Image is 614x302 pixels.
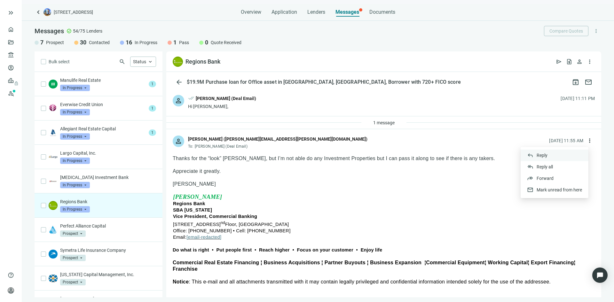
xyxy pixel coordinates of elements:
[149,81,156,87] span: 1
[196,95,256,102] div: [PERSON_NAME] (Deal Email)
[73,28,85,34] span: 54/75
[369,9,395,15] span: Documents
[564,57,574,67] button: request_quote
[175,97,182,105] span: person
[86,28,102,34] span: Lenders
[592,267,608,283] div: Open Intercom Messenger
[591,26,601,36] button: more_vert
[556,58,562,65] span: send
[43,8,51,16] img: deal-logo
[49,250,58,259] img: 7aee9ec1-fc61-4622-a8a7-bf3953d9465f
[272,9,297,15] span: Application
[373,120,395,125] span: 1 message
[60,101,146,108] p: Everwise Credit Union
[195,144,248,149] span: [PERSON_NAME] (Deal Email)
[205,39,208,46] span: 0
[89,39,110,46] span: Contacted
[60,126,146,132] p: Allegiant Real Estate Capital
[60,174,156,181] p: [MEDICAL_DATA] Investment Bank
[60,198,156,205] p: Regions Bank
[60,296,156,302] p: [PERSON_NAME] & Company Inc.
[549,137,583,144] div: [DATE] 11:55 AM
[149,105,156,112] span: 1
[561,95,595,102] div: [DATE] 11:11 PM
[60,182,90,188] span: In Progress
[60,85,90,91] span: In Progress
[60,158,90,164] span: In Progress
[585,57,595,67] button: more_vert
[80,39,86,46] span: 30
[368,118,400,128] button: 1 message
[46,39,64,46] span: Prospect
[35,8,42,16] a: keyboard_arrow_left
[569,76,582,89] button: archive
[60,247,156,253] p: Symetra Life Insurance Company
[241,9,261,15] span: Overview
[211,39,241,46] span: Quote Received
[7,9,15,17] button: keyboard_double_arrow_right
[60,133,90,140] span: In Progress
[537,176,554,181] span: Forward
[60,271,156,278] p: [US_STATE] Capital Management, Inc.
[527,187,533,193] span: mail
[554,57,564,67] button: send
[179,39,189,46] span: Pass
[8,272,14,278] span: help
[544,26,588,36] button: Compare Quotes
[49,274,58,283] img: 48aa2c60-e55b-4d04-8ab9-786c1459a240
[60,77,146,83] p: Manulife Real Estate
[572,78,579,86] span: archive
[593,28,599,34] span: more_vert
[185,58,220,66] div: Regions Bank
[586,58,593,65] span: more_vert
[582,76,595,89] button: mail
[49,152,58,161] img: ad199841-5f66-478c-8a8b-680a2c0b1db9
[147,59,153,65] span: keyboard_arrow_up
[119,58,125,65] span: search
[185,79,462,85] div: $19.9M Purchase loan for Office asset in [GEOGRAPHIC_DATA], [GEOGRAPHIC_DATA], Borrower with 720+...
[49,177,58,186] img: afc9d2d7-c1a6-45a9-8b7f-c4608143f8c1
[586,137,593,144] span: more_vert
[135,39,157,46] span: In Progress
[335,9,359,15] span: Messages
[60,206,90,213] span: In Progress
[49,225,58,234] img: e32c8b75-2ac4-4b25-a368-41f65cf07489
[537,153,547,158] span: Reply
[60,109,90,115] span: In Progress
[133,59,146,64] span: Status
[175,137,182,145] span: person
[60,279,86,285] span: Prospect
[49,128,58,137] img: dcef821e-b18b-4398-902e-f799721420ca
[60,255,86,261] span: Prospect
[527,152,533,159] span: reply
[566,58,572,65] span: request_quote
[175,78,183,86] span: arrow_back
[574,57,585,67] button: person
[126,39,132,46] span: 16
[149,129,156,136] span: 1
[527,164,533,170] span: reply_all
[35,27,64,35] span: Messages
[537,164,553,169] span: Reply all
[60,223,156,229] p: Perfect Alliance Capital
[188,136,367,143] div: [PERSON_NAME] ([PERSON_NAME][EMAIL_ADDRESS][PERSON_NAME][DOMAIN_NAME])
[54,9,93,15] span: [STREET_ADDRESS]
[585,136,595,146] button: more_vert
[188,144,367,149] div: To:
[49,58,70,65] span: Bulk select
[60,150,156,156] p: Largo Capital, Inc.
[537,187,582,192] span: Mark unread from here
[585,78,592,86] span: mail
[60,230,86,237] span: Prospect
[49,80,58,89] img: 6c689855-7fd1-4703-913d-71771e6fd029
[188,95,194,103] span: done_all
[8,287,14,294] span: person
[49,201,58,210] img: c07615a9-6947-4b86-b81a-90c7b5606308.png
[576,58,583,65] span: person
[188,103,256,110] div: Hi [PERSON_NAME],
[173,76,185,89] button: arrow_back
[40,39,43,46] span: 7
[527,175,533,182] span: forward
